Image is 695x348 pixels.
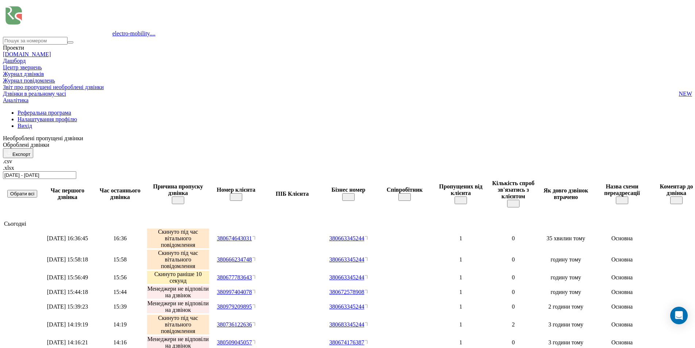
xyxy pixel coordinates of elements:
td: 2 [487,314,539,335]
a: 380979209895 [217,303,252,310]
a: [DOMAIN_NAME] [3,51,51,57]
span: Звіт про пропущені необроблені дзвінки [3,84,104,91]
td: [DATE] 15:44:18 [42,285,93,299]
span: Назва схеми переадресації [604,183,640,196]
td: 0 [487,271,539,284]
td: 14:19 [94,314,146,335]
a: 380674643031 [217,235,252,241]
td: 16:36 [94,228,146,249]
span: Кількість спроб зв'язатись з клієнтом [492,180,534,199]
a: 380683345244 [329,321,364,328]
span: Співробітник [387,187,423,193]
a: 380677783643 [217,274,252,280]
span: Як довго дзвінок втрачено [544,187,588,200]
a: 380672578908 [329,289,364,295]
a: 380666234748 [217,256,252,263]
td: годину тому [540,271,592,284]
td: [DATE] 16:36:45 [42,228,93,249]
span: Бізнес номер [332,187,366,193]
a: Центр звернень [3,64,42,70]
td: 0 [487,249,539,270]
span: Причина пропуску дзвінка [153,183,203,196]
td: годину тому [540,285,592,299]
a: 380663345244 [329,235,364,241]
a: 380663345244 [329,256,364,263]
td: Основна [592,228,652,249]
span: NEW [679,91,692,97]
td: [DATE] 15:56:49 [42,271,93,284]
td: 35 хвилин тому [540,228,592,249]
div: Проекти [3,45,692,51]
span: .xlsx [3,165,14,171]
td: 15:39 [94,300,146,314]
a: 380509045057 [217,339,252,345]
a: 380736122636 [217,321,252,328]
td: Основна [592,285,652,299]
td: Основна [592,249,652,270]
a: Вихід [18,123,32,129]
td: 1 [435,285,487,299]
a: Дашборд [3,58,26,64]
span: Час першого дзвінка [51,187,84,200]
button: Експорт [3,148,33,158]
td: [DATE] 15:39:23 [42,300,93,314]
td: 1 [435,271,487,284]
img: Ringostat logo [3,3,112,35]
a: Журнал повідомлень [3,77,692,84]
a: 380997404078 [217,289,252,295]
div: Скинуто під час вітального повідомлення [147,315,209,334]
a: Журнал дзвінків [3,71,692,77]
td: 3 години тому [540,314,592,335]
td: 1 [435,300,487,314]
td: [DATE] 14:19:19 [42,314,93,335]
span: Дзвінки в реальному часі [3,91,66,97]
td: Основна [592,271,652,284]
a: 380674176387 [329,339,364,345]
td: Основна [592,300,652,314]
span: Журнал повідомлень [3,77,55,84]
td: 0 [487,228,539,249]
span: ПІБ Клієнта [276,191,309,197]
div: Скинуто під час вітального повідомлення [147,229,209,248]
div: Скинуто під час вітального повідомлення [147,250,209,269]
div: Менеджери не відповіли на дзвінок [147,286,209,299]
td: 0 [487,285,539,299]
td: 15:58 [94,249,146,270]
span: Номер клієнта [217,187,255,193]
input: Пошук за номером [3,37,67,45]
td: 1 [435,228,487,249]
div: Open Intercom Messenger [670,307,688,324]
td: 15:44 [94,285,146,299]
span: .csv [3,158,12,164]
button: Обрати всі [7,190,37,198]
td: 1 [435,249,487,270]
span: Журнал дзвінків [3,71,44,77]
a: 380663345244 [329,274,364,280]
span: Час останнього дзвінка [100,187,140,200]
td: 15:56 [94,271,146,284]
td: [DATE] 15:58:18 [42,249,93,270]
td: Основна [592,314,652,335]
div: Необроблені пропущені дзвінки [3,135,692,142]
span: Коментар до дзвінка [660,183,693,196]
div: Менеджери не відповіли на дзвінок [147,300,209,313]
span: Пропущених від клієнта [439,183,483,196]
td: 1 [435,314,487,335]
a: electro-mobility.... [112,30,155,37]
a: Дзвінки в реальному часіNEW [3,91,692,97]
div: Скинуто раніше 10 секунд [147,271,209,284]
a: Реферальна програма [18,110,71,116]
a: 380663345244 [329,303,364,310]
a: Звіт про пропущені необроблені дзвінки [3,84,692,91]
a: Аналiтика [3,97,28,103]
td: 0 [487,300,539,314]
div: Оброблені дзвінки [3,142,692,148]
td: годину тому [540,249,592,270]
a: Налаштування профілю [18,116,77,122]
